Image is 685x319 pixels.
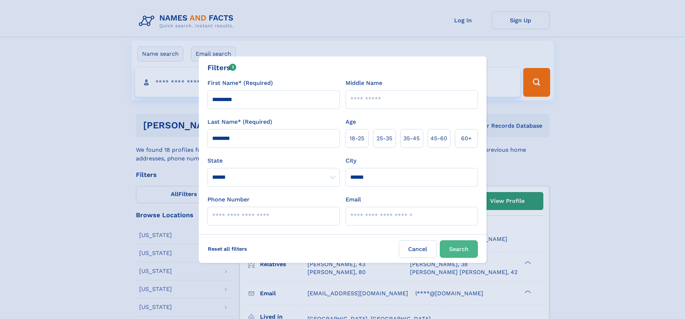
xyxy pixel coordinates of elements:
[430,134,447,143] span: 45‑60
[207,195,250,204] label: Phone Number
[346,195,361,204] label: Email
[207,62,237,73] div: Filters
[376,134,392,143] span: 25‑35
[403,134,420,143] span: 35‑45
[207,79,273,87] label: First Name* (Required)
[346,79,382,87] label: Middle Name
[203,240,252,258] label: Reset all filters
[346,156,356,165] label: City
[207,118,272,126] label: Last Name* (Required)
[399,240,437,258] label: Cancel
[350,134,364,143] span: 18‑25
[207,156,340,165] label: State
[461,134,472,143] span: 60+
[440,240,478,258] button: Search
[346,118,356,126] label: Age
